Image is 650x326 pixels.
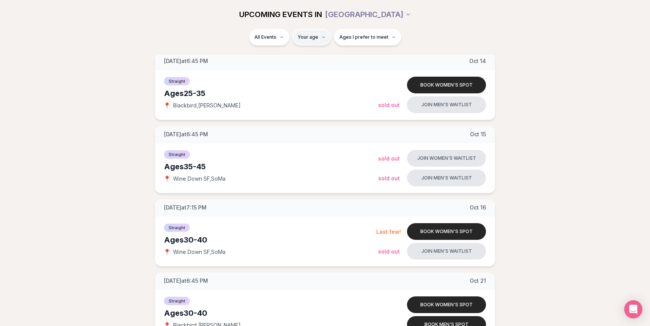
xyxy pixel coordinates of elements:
[292,29,331,46] button: Your age
[407,296,486,313] button: Book women's spot
[173,248,226,256] span: Wine Down SF , SoMa
[378,155,400,162] span: Sold Out
[407,77,486,93] button: Book women's spot
[164,249,170,255] span: 📍
[378,175,400,181] span: Sold Out
[470,131,486,138] span: Oct 15
[164,204,207,211] span: [DATE] at 7:15 PM
[164,150,190,159] span: Straight
[164,297,190,305] span: Straight
[334,29,401,46] button: Ages I prefer to meet
[164,277,208,285] span: [DATE] at 6:45 PM
[376,228,401,235] span: Last few!
[339,34,388,40] span: Ages I prefer to meet
[378,248,400,255] span: Sold Out
[249,29,289,46] button: All Events
[164,224,190,232] span: Straight
[164,77,190,85] span: Straight
[164,161,378,172] div: Ages 35-45
[407,170,486,186] button: Join men's waitlist
[164,131,208,138] span: [DATE] at 6:45 PM
[254,34,276,40] span: All Events
[325,6,411,23] button: [GEOGRAPHIC_DATA]
[624,300,642,318] div: Open Intercom Messenger
[407,150,486,167] button: Join women's waitlist
[173,102,241,109] span: Blackbird , [PERSON_NAME]
[164,308,378,318] div: Ages 30-40
[164,102,170,109] span: 📍
[173,175,226,183] span: Wine Down SF , SoMa
[164,235,376,245] div: Ages 30-40
[298,34,318,40] span: Your age
[378,102,400,108] span: Sold Out
[164,57,208,65] span: [DATE] at 6:45 PM
[164,88,378,99] div: Ages 25-35
[407,96,486,113] button: Join men's waitlist
[407,223,486,240] button: Book women's spot
[470,277,486,285] span: Oct 21
[164,176,170,182] span: 📍
[469,57,486,65] span: Oct 14
[470,204,486,211] span: Oct 16
[407,243,486,260] button: Join men's waitlist
[239,9,322,20] span: UPCOMING EVENTS IN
